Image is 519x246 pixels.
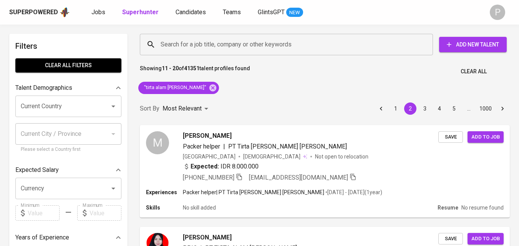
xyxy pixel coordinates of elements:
[477,102,494,115] button: Go to page 1000
[9,8,58,17] div: Superpowered
[15,80,121,96] div: Talent Demographics
[91,8,105,16] span: Jobs
[176,8,206,16] span: Candidates
[146,131,169,154] div: M
[140,125,510,218] a: M[PERSON_NAME]Packer helper|PT Tirta [PERSON_NAME] [PERSON_NAME][GEOGRAPHIC_DATA][DEMOGRAPHIC_DAT...
[490,5,505,20] div: P
[146,204,183,211] p: Skills
[458,64,490,79] button: Clear All
[258,8,285,16] span: GlintsGPT
[122,8,159,16] b: Superhunter
[438,233,463,245] button: Save
[108,183,119,194] button: Open
[183,204,216,211] p: No skill added
[28,205,60,221] input: Value
[9,7,70,18] a: Superpoweredapp logo
[286,9,303,17] span: NEW
[223,8,242,17] a: Teams
[463,105,475,112] div: …
[122,8,160,17] a: Superhunter
[468,233,504,245] button: Add to job
[138,84,211,91] span: "tirta alam [PERSON_NAME]"
[433,102,446,115] button: Go to page 4
[140,64,250,79] p: Showing of talent profiles found
[140,104,159,113] p: Sort By
[15,162,121,178] div: Expected Salary
[324,188,382,196] p: • [DATE] - [DATE] ( 1 year )
[90,205,121,221] input: Value
[461,67,487,76] span: Clear All
[419,102,431,115] button: Go to page 3
[390,102,402,115] button: Go to page 1
[258,8,303,17] a: GlintsGPT NEW
[374,102,510,115] nav: pagination navigation
[442,234,459,243] span: Save
[223,8,241,16] span: Teams
[183,153,235,160] div: [GEOGRAPHIC_DATA]
[22,61,115,70] span: Clear All filters
[60,7,70,18] img: app logo
[471,234,500,243] span: Add to job
[183,162,259,171] div: IDR 8.000.000
[404,102,416,115] button: page 2
[468,131,504,143] button: Add to job
[445,40,501,50] span: Add New Talent
[496,102,509,115] button: Go to next page
[15,230,121,245] div: Years of Experience
[184,65,199,71] b: 41351
[183,143,220,150] span: Packer helper
[315,153,368,160] p: Not open to relocation
[183,188,324,196] p: Packer helper | PT Tirta [PERSON_NAME] [PERSON_NAME]
[138,82,219,94] div: "tirta alam [PERSON_NAME]"
[176,8,207,17] a: Candidates
[15,40,121,52] h6: Filters
[162,65,179,71] b: 11 - 20
[183,131,232,140] span: [PERSON_NAME]
[146,188,183,196] p: Experiences
[162,104,202,113] p: Most Relevant
[223,142,225,151] span: |
[91,8,107,17] a: Jobs
[15,58,121,73] button: Clear All filters
[471,133,500,142] span: Add to job
[438,204,458,211] p: Resume
[162,102,211,116] div: Most Relevant
[183,174,234,181] span: [PHONE_NUMBER]
[448,102,460,115] button: Go to page 5
[442,133,459,142] span: Save
[461,204,504,211] p: No resume found
[438,131,463,143] button: Save
[228,143,347,150] span: PT Tirta [PERSON_NAME] [PERSON_NAME]
[249,174,348,181] span: [EMAIL_ADDRESS][DOMAIN_NAME]
[191,162,219,171] b: Expected:
[243,153,302,160] span: [DEMOGRAPHIC_DATA]
[21,146,116,154] p: Please select a Country first
[15,165,59,175] p: Expected Salary
[15,233,69,242] p: Years of Experience
[439,37,507,52] button: Add New Talent
[15,83,72,92] p: Talent Demographics
[183,233,232,242] span: [PERSON_NAME]
[375,102,387,115] button: Go to previous page
[108,101,119,112] button: Open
